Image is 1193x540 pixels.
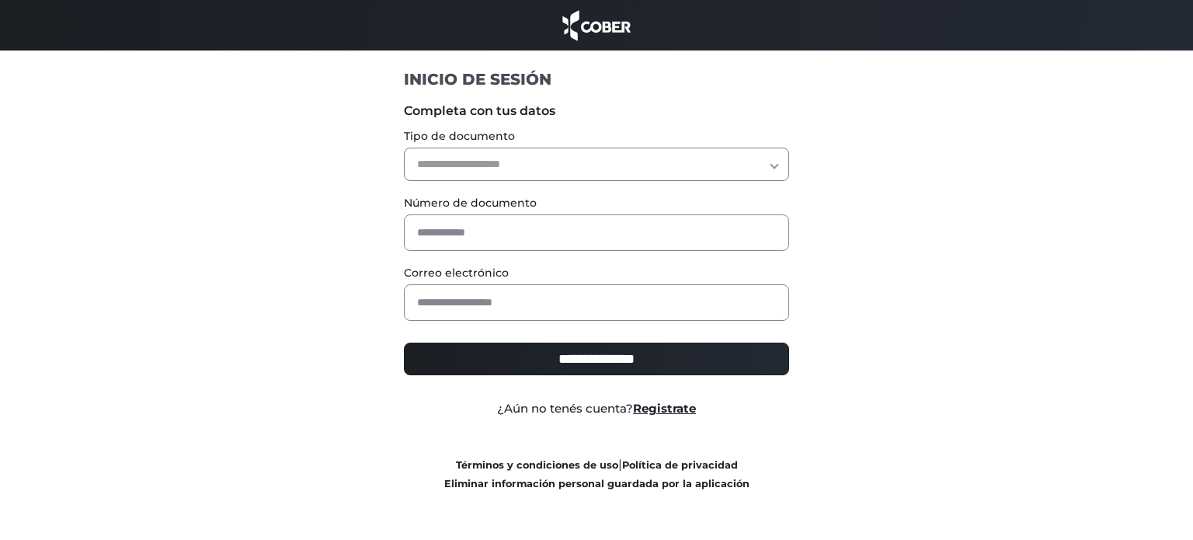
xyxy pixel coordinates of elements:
[558,8,635,43] img: cober_marca.png
[404,195,790,211] label: Número de documento
[444,478,750,489] a: Eliminar información personal guardada por la aplicación
[392,455,802,493] div: |
[404,265,790,281] label: Correo electrónico
[622,459,738,471] a: Política de privacidad
[392,400,802,418] div: ¿Aún no tenés cuenta?
[633,401,696,416] a: Registrate
[404,102,790,120] label: Completa con tus datos
[404,69,790,89] h1: INICIO DE SESIÓN
[456,459,618,471] a: Términos y condiciones de uso
[404,128,790,145] label: Tipo de documento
